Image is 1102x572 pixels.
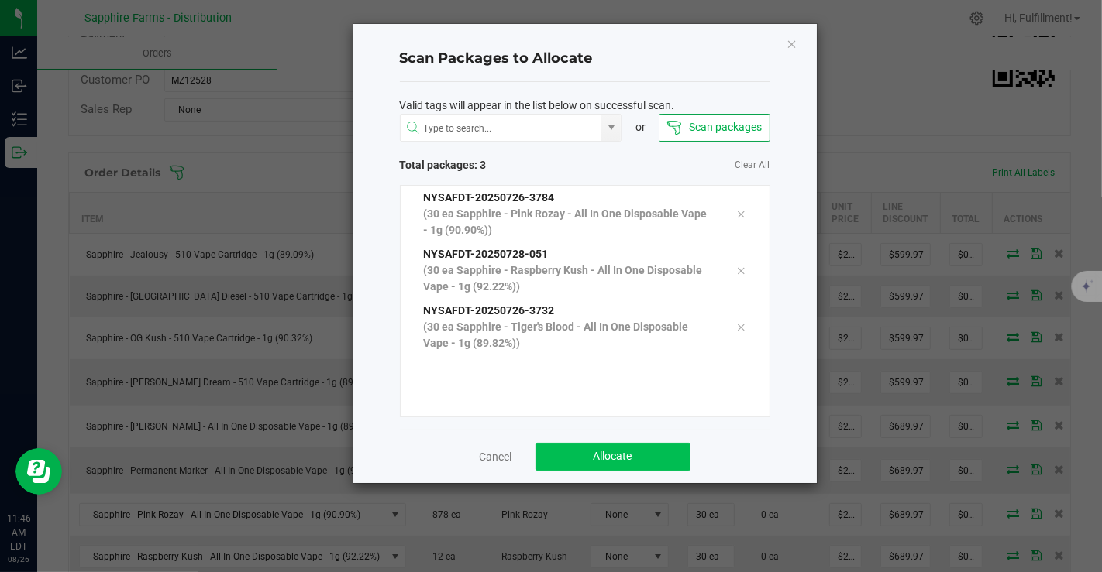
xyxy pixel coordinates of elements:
[536,443,690,471] button: Allocate
[622,119,659,135] div: or
[735,159,770,172] a: Clear All
[401,115,602,142] input: NO DATA FOUND
[424,304,555,317] span: NYSAFDT-20250726-3732
[480,449,512,464] a: Cancel
[424,319,714,351] p: (30 ea Sapphire - Tiger's Blood - All In One Disposable Vape - 1g (89.82%))
[400,49,770,69] h4: Scan Packages to Allocate
[725,317,757,336] div: Remove tag
[424,262,714,295] p: (30 ea Sapphire - Raspberry Kush - All In One Disposable Vape - 1g (92.22%))
[594,450,632,462] span: Allocate
[424,248,549,260] span: NYSAFDT-20250728-051
[400,157,585,173] span: Total packages: 3
[659,114,770,142] button: Scan packages
[424,191,555,204] span: NYSAFDT-20250726-3784
[725,204,757,223] div: Remove tag
[400,98,675,114] span: Valid tags will appear in the list below on successful scan.
[424,206,714,238] p: (30 ea Sapphire - Pink Rozay - All In One Disposable Vape - 1g (90.90%))
[725,261,757,279] div: Remove tag
[787,34,797,53] button: Close
[15,448,62,495] iframe: Resource center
